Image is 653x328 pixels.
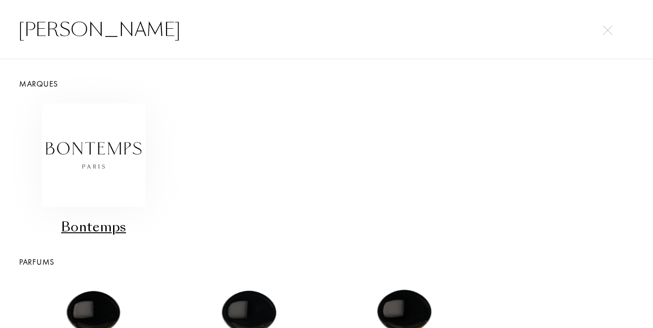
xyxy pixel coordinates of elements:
img: cross.svg [603,26,612,35]
div: Marques [9,77,644,90]
img: Bontemps [42,103,145,207]
div: Bontemps [20,218,168,236]
div: Parfums [9,256,644,268]
a: BontempsBontemps [16,90,171,237]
